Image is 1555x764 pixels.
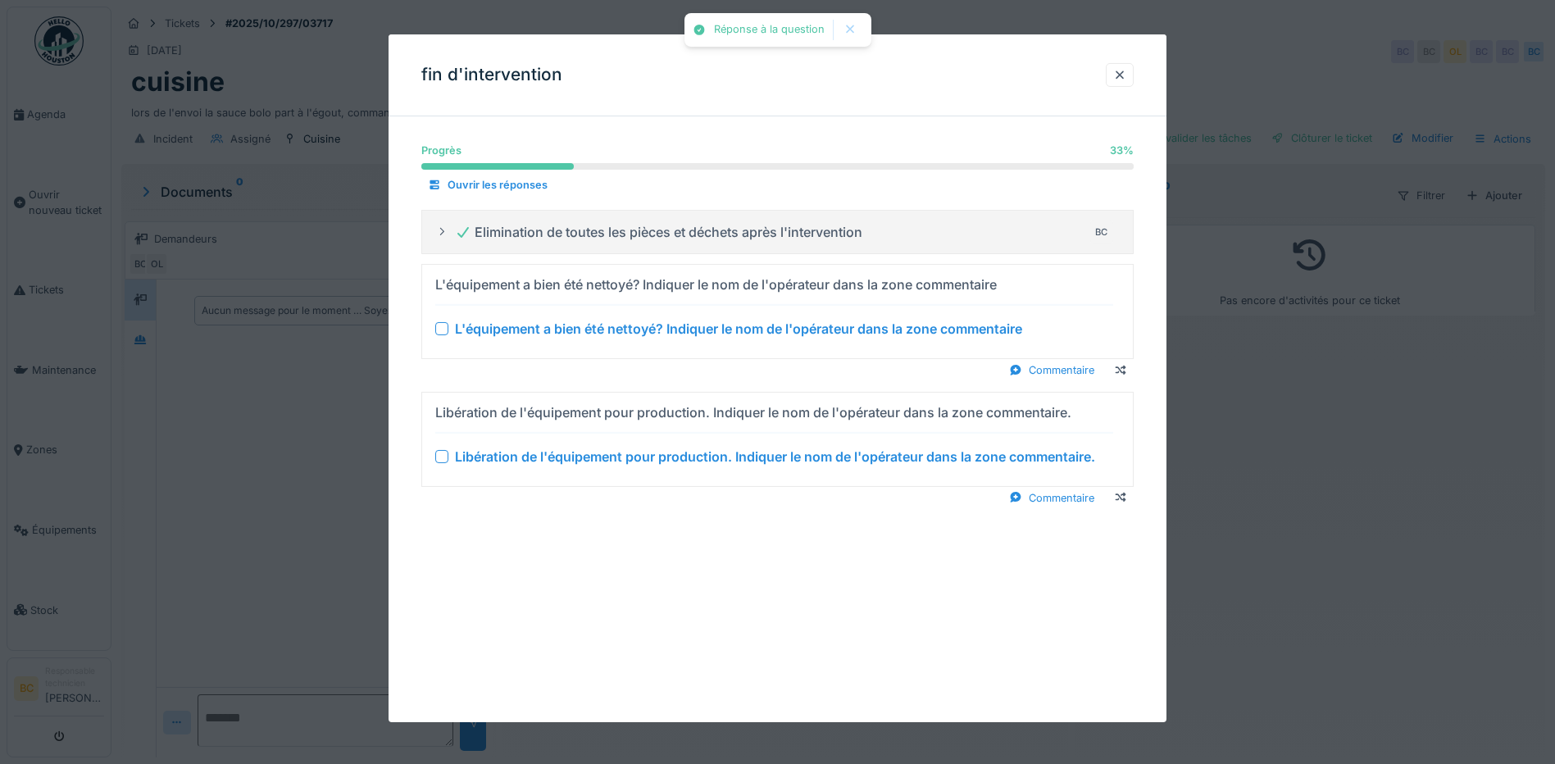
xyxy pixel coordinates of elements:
[429,217,1126,248] summary: Elimination de toutes les pièces et déchets après l'interventionBC
[1003,359,1101,381] div: Commentaire
[455,446,1095,466] div: Libération de l'équipement pour production. Indiquer le nom de l'opérateur dans la zone commentaire.
[435,402,1071,421] div: Libération de l'équipement pour production. Indiquer le nom de l'opérateur dans la zone commentaire.
[421,163,1134,170] progress: 33 %
[714,23,825,37] div: Réponse à la question
[455,222,862,242] div: Elimination de toutes les pièces et déchets après l'intervention
[421,143,461,158] div: Progrès
[1003,486,1101,508] div: Commentaire
[429,398,1126,479] summary: Libération de l'équipement pour production. Indiquer le nom de l'opérateur dans la zone commentai...
[435,275,997,294] div: L'équipement a bien été nettoyé? Indiquer le nom de l'opérateur dans la zone commentaire
[429,271,1126,352] summary: L'équipement a bien été nettoyé? Indiquer le nom de l'opérateur dans la zone commentaire L'équipe...
[455,319,1022,339] div: L'équipement a bien été nettoyé? Indiquer le nom de l'opérateur dans la zone commentaire
[421,174,554,196] div: Ouvrir les réponses
[1110,143,1134,158] div: 33 %
[421,65,562,85] h3: fin d'intervention
[1090,221,1113,243] div: BC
